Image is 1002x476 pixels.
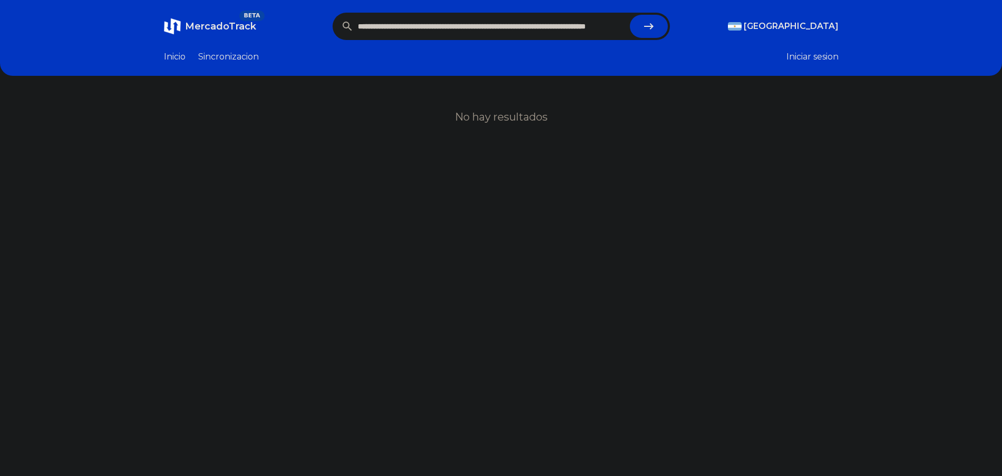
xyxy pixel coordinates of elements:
[164,18,181,35] img: MercadoTrack
[164,51,186,63] a: Inicio
[786,51,839,63] button: Iniciar sesion
[744,20,839,33] span: [GEOGRAPHIC_DATA]
[239,11,264,21] span: BETA
[198,51,259,63] a: Sincronizacion
[455,110,548,124] h1: No hay resultados
[728,22,742,31] img: Argentina
[185,21,256,32] span: MercadoTrack
[164,18,256,35] a: MercadoTrackBETA
[728,20,839,33] button: [GEOGRAPHIC_DATA]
